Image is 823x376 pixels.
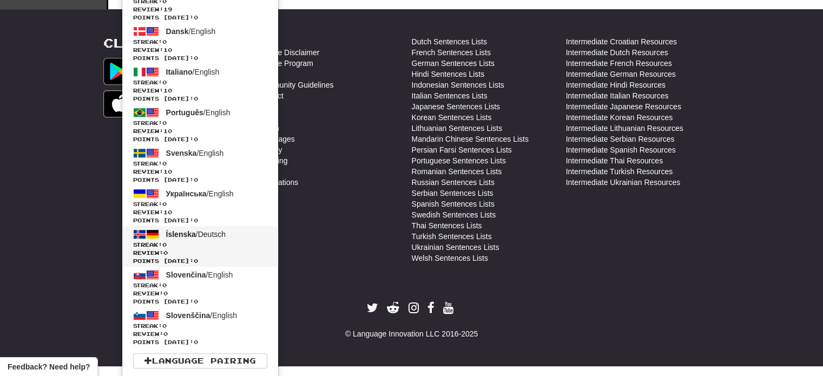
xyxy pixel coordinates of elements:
span: Points [DATE]: 0 [133,135,267,143]
span: Review: 10 [133,87,267,95]
a: Intermediate Ukrainian Resources [566,177,681,188]
a: Intermediate Serbian Resources [566,134,675,144]
span: Review: 19 [133,5,267,14]
a: Clozemaster [103,36,215,50]
span: 0 [162,322,167,329]
span: Points [DATE]: 0 [133,95,267,103]
span: 0 [162,160,167,167]
span: Svenska [166,149,197,157]
span: Review: 10 [133,46,267,54]
span: Streak: [133,200,267,208]
a: Russian Sentences Lists [412,177,495,188]
a: Dutch Sentences Lists [412,36,487,47]
a: Affiliate Disclaimer [258,47,320,58]
span: / English [166,149,224,157]
span: Review: 10 [133,127,267,135]
span: 0 [162,120,167,126]
span: Streak: [133,281,267,289]
span: Streak: [133,241,267,249]
a: Intermediate Croatian Resources [566,36,677,47]
a: Spanish Sentences Lists [412,199,495,209]
a: Indonesian Sentences Lists [412,80,504,90]
a: Intermediate Turkish Resources [566,166,673,177]
span: / English [166,271,233,279]
a: Íslenska/DeutschStreak:0 Review:0Points [DATE]:0 [122,226,278,267]
span: / English [166,189,234,198]
a: Intermediate Spanish Resources [566,144,676,155]
a: Українська/EnglishStreak:0 Review:10Points [DATE]:0 [122,186,278,226]
a: Portuguese Sentences Lists [412,155,506,166]
span: Українська [166,189,207,198]
a: Slovenčina/EnglishStreak:0 Review:0Points [DATE]:0 [122,267,278,307]
a: Serbian Sentences Lists [412,188,493,199]
span: / English [166,108,231,117]
span: / English [166,311,238,320]
img: Get it on Google Play [103,58,194,85]
a: Svenska/EnglishStreak:0 Review:10Points [DATE]:0 [122,145,278,186]
a: Intermediate Korean Resources [566,112,673,123]
a: Ukrainian Sentences Lists [412,242,499,253]
a: Affiliate Program [258,58,313,69]
a: Japanese Sentences Lists [412,101,500,112]
a: Thai Sentences Lists [412,220,482,231]
a: Romanian Sentences Lists [412,166,502,177]
a: French Sentences Lists [412,47,491,58]
a: Dansk/EnglishStreak:0 Review:10Points [DATE]:0 [122,23,278,64]
a: Intermediate French Resources [566,58,672,69]
span: Points [DATE]: 0 [133,338,267,346]
span: Points [DATE]: 0 [133,176,267,184]
span: Review: 10 [133,168,267,176]
a: Intermediate German Resources [566,69,676,80]
a: Hindi Sentences Lists [412,69,485,80]
a: Korean Sentences Lists [412,112,492,123]
span: / English [166,27,216,36]
span: Slovenčina [166,271,206,279]
a: Intermediate Italian Resources [566,90,669,101]
span: Review: 0 [133,330,267,338]
span: Slovenščina [166,311,210,320]
span: Points [DATE]: 0 [133,14,267,22]
a: Intermediate Lithuanian Resources [566,123,683,134]
span: Points [DATE]: 0 [133,54,267,62]
span: 0 [162,201,167,207]
a: Intermediate Japanese Resources [566,101,681,112]
a: Swedish Sentences Lists [412,209,496,220]
span: Points [DATE]: 0 [133,216,267,225]
a: Turkish Sentences Lists [412,231,492,242]
span: Points [DATE]: 0 [133,298,267,306]
span: / Deutsch [166,230,226,239]
a: Persian Farsi Sentences Lists [412,144,512,155]
span: 0 [162,282,167,288]
span: Dansk [166,27,189,36]
a: Language Pairing [133,353,267,368]
span: Íslenska [166,230,196,239]
span: Italiano [166,68,193,76]
span: Review: 10 [133,208,267,216]
a: Lithuanian Sentences Lists [412,123,502,134]
span: Review: 0 [133,249,267,257]
a: Contact [258,90,284,101]
span: Português [166,108,203,117]
a: Português/EnglishStreak:0 Review:10Points [DATE]:0 [122,104,278,145]
span: 0 [162,38,167,45]
a: Community Guidelines [258,80,334,90]
span: Streak: [133,160,267,168]
div: © Language Innovation LLC 2016-2025 [103,328,720,339]
img: Get it on App Store [103,90,195,117]
a: Welsh Sentences Lists [412,253,488,263]
a: German Sentences Lists [412,58,495,69]
a: Intermediate Thai Resources [566,155,663,166]
span: Streak: [133,38,267,46]
span: 0 [162,79,167,85]
span: Streak: [133,119,267,127]
span: Streak: [133,322,267,330]
span: Review: 0 [133,289,267,298]
span: Streak: [133,78,267,87]
a: Italiano/EnglishStreak:0 Review:10Points [DATE]:0 [122,64,278,104]
span: Open feedback widget [8,361,90,372]
span: / English [166,68,220,76]
a: Slovenščina/EnglishStreak:0 Review:0Points [DATE]:0 [122,307,278,348]
a: Intermediate Hindi Resources [566,80,666,90]
a: Italian Sentences Lists [412,90,488,101]
a: Mandarin Chinese Sentences Lists [412,134,529,144]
